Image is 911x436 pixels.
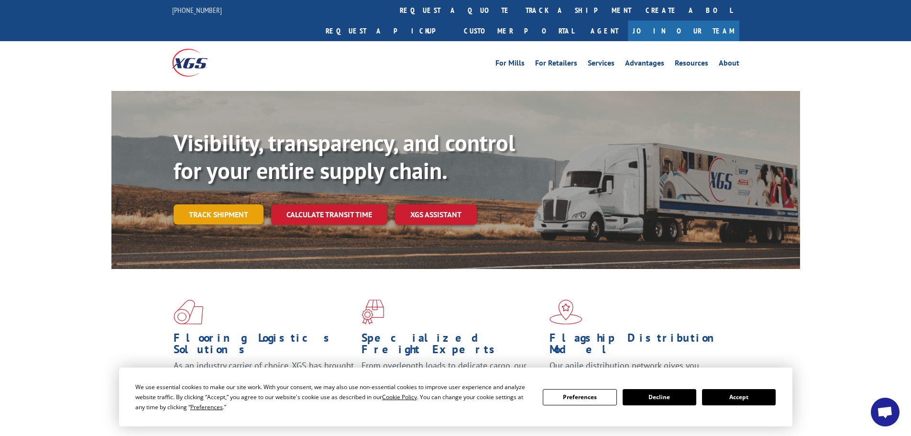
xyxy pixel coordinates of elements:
a: Calculate transit time [271,204,387,225]
a: Agent [581,21,628,41]
a: Resources [675,59,708,70]
a: About [719,59,739,70]
img: xgs-icon-focused-on-flooring-red [362,300,384,324]
button: Accept [702,389,776,405]
a: For Mills [495,59,525,70]
div: Open chat [871,398,900,426]
span: Our agile distribution network gives you nationwide inventory management on demand. [549,360,725,382]
a: [PHONE_NUMBER] [172,5,222,15]
button: Preferences [543,389,616,405]
a: Request a pickup [318,21,457,41]
img: xgs-icon-total-supply-chain-intelligence-red [174,300,203,324]
a: Advantages [625,59,664,70]
div: Cookie Consent Prompt [119,368,792,426]
a: Track shipment [174,204,263,224]
a: Join Our Team [628,21,739,41]
b: Visibility, transparency, and control for your entire supply chain. [174,128,515,185]
a: XGS ASSISTANT [395,204,477,225]
p: From overlength loads to delicate cargo, our experienced staff knows the best way to move your fr... [362,360,542,402]
span: Preferences [190,403,223,411]
h1: Flooring Logistics Solutions [174,332,354,360]
h1: Specialized Freight Experts [362,332,542,360]
button: Decline [623,389,696,405]
a: Customer Portal [457,21,581,41]
span: As an industry carrier of choice, XGS has brought innovation and dedication to flooring logistics... [174,360,354,394]
h1: Flagship Distribution Model [549,332,730,360]
div: We use essential cookies to make our site work. With your consent, we may also use non-essential ... [135,382,531,412]
img: xgs-icon-flagship-distribution-model-red [549,300,582,324]
a: For Retailers [535,59,577,70]
span: Cookie Policy [382,393,417,401]
a: Services [588,59,615,70]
